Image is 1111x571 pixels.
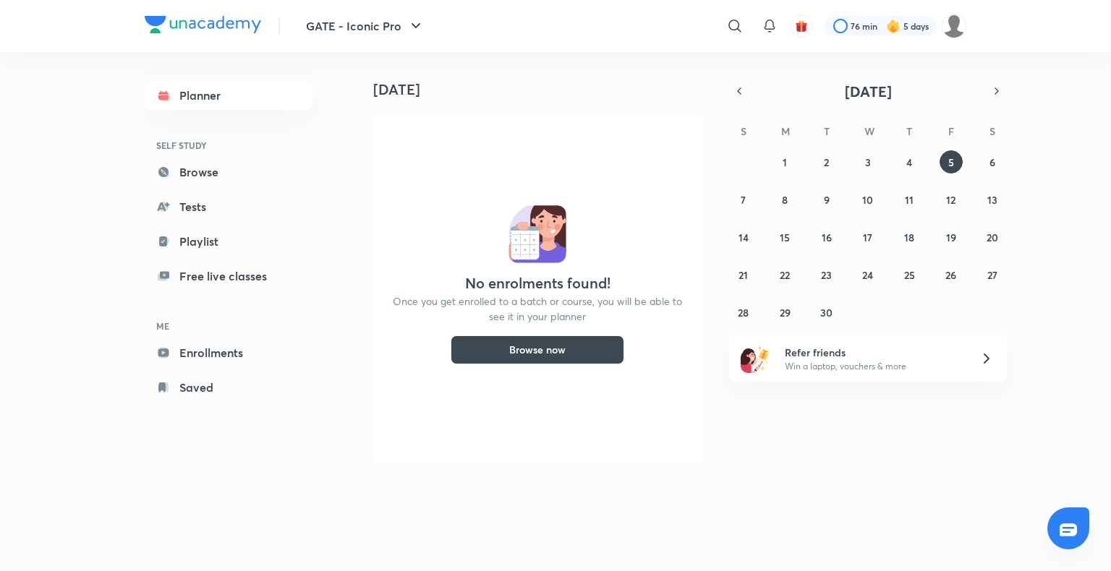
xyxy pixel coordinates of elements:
button: September 13, 2025 [981,188,1004,211]
button: [DATE] [749,81,987,101]
p: Win a laptop, vouchers & more [785,360,963,373]
abbr: September 25, 2025 [904,268,915,282]
button: September 5, 2025 [940,150,963,173]
img: Deepika S S [942,14,966,38]
button: September 4, 2025 [898,150,921,173]
abbr: September 28, 2025 [738,306,749,319]
h6: ME [145,314,312,338]
img: No events [508,205,566,263]
abbr: September 3, 2025 [865,155,871,169]
button: September 21, 2025 [732,263,755,286]
abbr: September 5, 2025 [948,155,954,169]
abbr: September 27, 2025 [987,268,997,282]
abbr: Wednesday [864,124,874,138]
button: September 27, 2025 [981,263,1004,286]
abbr: September 14, 2025 [738,231,749,244]
abbr: September 6, 2025 [989,155,995,169]
abbr: September 11, 2025 [905,193,914,207]
button: September 15, 2025 [773,226,796,249]
button: September 2, 2025 [815,150,838,173]
abbr: September 18, 2025 [904,231,914,244]
a: Tests [145,192,312,221]
p: Once you get enrolled to a batch or course, you will be able to see it in your planner [391,293,684,324]
abbr: September 17, 2025 [863,231,872,244]
abbr: September 1, 2025 [783,155,787,169]
button: September 16, 2025 [815,226,838,249]
button: September 29, 2025 [773,301,796,324]
button: September 12, 2025 [940,188,963,211]
abbr: September 12, 2025 [946,193,955,207]
button: September 8, 2025 [773,188,796,211]
abbr: Sunday [741,124,746,138]
abbr: September 24, 2025 [862,268,873,282]
button: September 22, 2025 [773,263,796,286]
abbr: September 20, 2025 [987,231,998,244]
abbr: September 7, 2025 [741,193,746,207]
abbr: September 30, 2025 [820,306,833,319]
abbr: September 22, 2025 [780,268,790,282]
abbr: September 29, 2025 [780,306,791,319]
button: September 11, 2025 [898,188,921,211]
button: September 3, 2025 [856,150,880,173]
abbr: September 15, 2025 [780,231,790,244]
abbr: September 19, 2025 [946,231,956,244]
a: Free live classes [145,262,312,291]
h4: No enrolments found! [465,275,610,292]
button: September 26, 2025 [940,263,963,286]
button: September 6, 2025 [981,150,1004,173]
button: September 17, 2025 [856,226,880,249]
button: September 14, 2025 [732,226,755,249]
button: September 28, 2025 [732,301,755,324]
a: Enrollments [145,338,312,367]
img: avatar [795,20,808,33]
button: Browse now [451,335,624,364]
abbr: September 9, 2025 [824,193,830,207]
abbr: September 2, 2025 [824,155,829,169]
abbr: September 21, 2025 [738,268,748,282]
img: referral [741,344,770,373]
h4: [DATE] [373,81,713,98]
button: September 18, 2025 [898,226,921,249]
h6: SELF STUDY [145,133,312,158]
abbr: Thursday [906,124,912,138]
button: September 25, 2025 [898,263,921,286]
a: Planner [145,81,312,110]
button: September 9, 2025 [815,188,838,211]
abbr: September 26, 2025 [945,268,956,282]
button: September 24, 2025 [856,263,880,286]
a: Company Logo [145,16,261,37]
button: September 1, 2025 [773,150,796,173]
abbr: Monday [781,124,790,138]
abbr: September 13, 2025 [987,193,997,207]
button: September 7, 2025 [732,188,755,211]
button: September 10, 2025 [856,188,880,211]
span: [DATE] [845,82,892,101]
abbr: September 8, 2025 [782,193,788,207]
h6: Refer friends [785,345,963,360]
a: Browse [145,158,312,186]
abbr: September 16, 2025 [822,231,832,244]
button: September 23, 2025 [815,263,838,286]
button: GATE - Iconic Pro [297,12,433,40]
a: Playlist [145,227,312,256]
button: September 30, 2025 [815,301,838,324]
abbr: September 23, 2025 [821,268,832,282]
button: September 20, 2025 [981,226,1004,249]
button: September 19, 2025 [940,226,963,249]
abbr: Saturday [989,124,995,138]
img: streak [886,19,901,33]
abbr: Friday [948,124,954,138]
abbr: September 10, 2025 [862,193,873,207]
abbr: Tuesday [824,124,830,138]
img: Company Logo [145,16,261,33]
button: avatar [790,14,813,38]
abbr: September 4, 2025 [906,155,912,169]
a: Saved [145,373,312,402]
